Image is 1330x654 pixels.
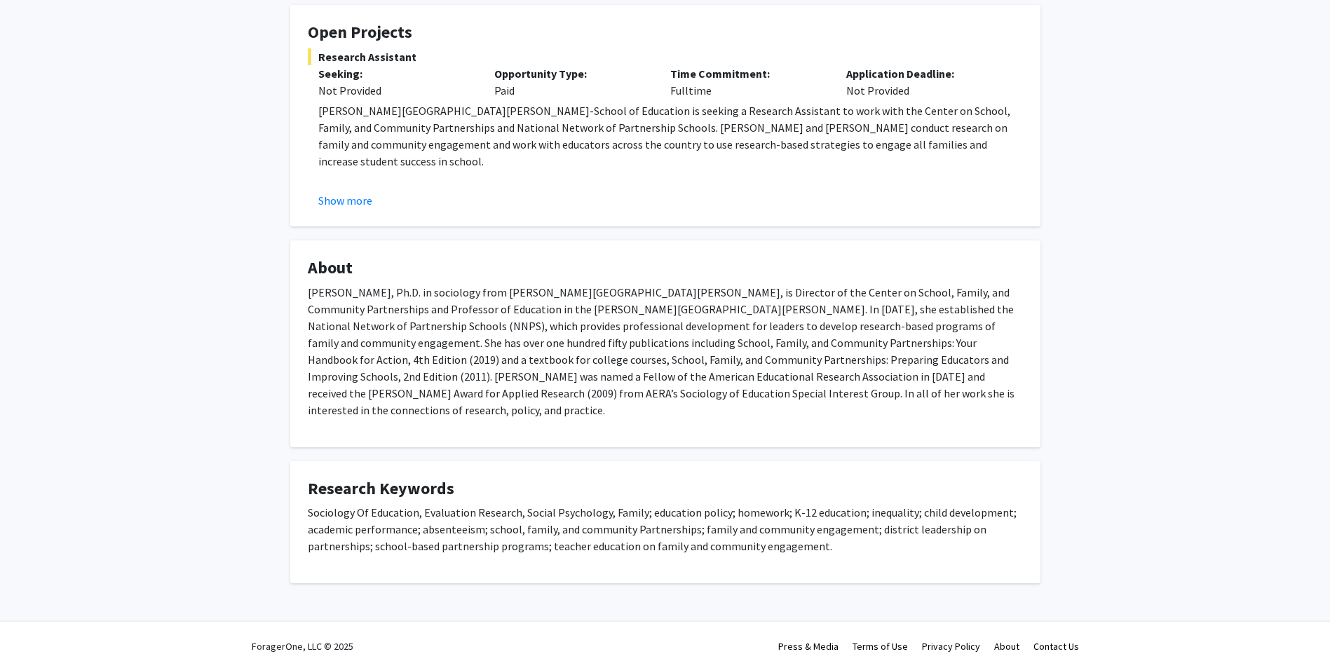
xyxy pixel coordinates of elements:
[318,65,473,82] p: Seeking:
[11,591,60,643] iframe: Chat
[836,65,1012,99] div: Not Provided
[308,284,1023,418] p: [PERSON_NAME], Ph.D. in sociology from [PERSON_NAME][GEOGRAPHIC_DATA][PERSON_NAME], is Director o...
[494,65,649,82] p: Opportunity Type:
[318,192,372,209] button: Show more
[846,65,1001,82] p: Application Deadline:
[308,48,1023,65] span: Research Assistant
[853,640,908,653] a: Terms of Use
[660,65,836,99] div: Fulltime
[308,22,1023,43] h4: Open Projects
[318,102,1023,170] p: [PERSON_NAME][GEOGRAPHIC_DATA][PERSON_NAME]-School of Education is seeking a Research Assistant t...
[1033,640,1079,653] a: Contact Us
[670,65,825,82] p: Time Commitment:
[308,258,1023,278] h4: About
[308,479,1023,499] h4: Research Keywords
[994,640,1019,653] a: About
[484,65,660,99] div: Paid
[318,82,473,99] div: Not Provided
[308,504,1023,554] p: Sociology Of Education, Evaluation Research, Social Psychology, Family; education policy; homewor...
[778,640,839,653] a: Press & Media
[922,640,980,653] a: Privacy Policy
